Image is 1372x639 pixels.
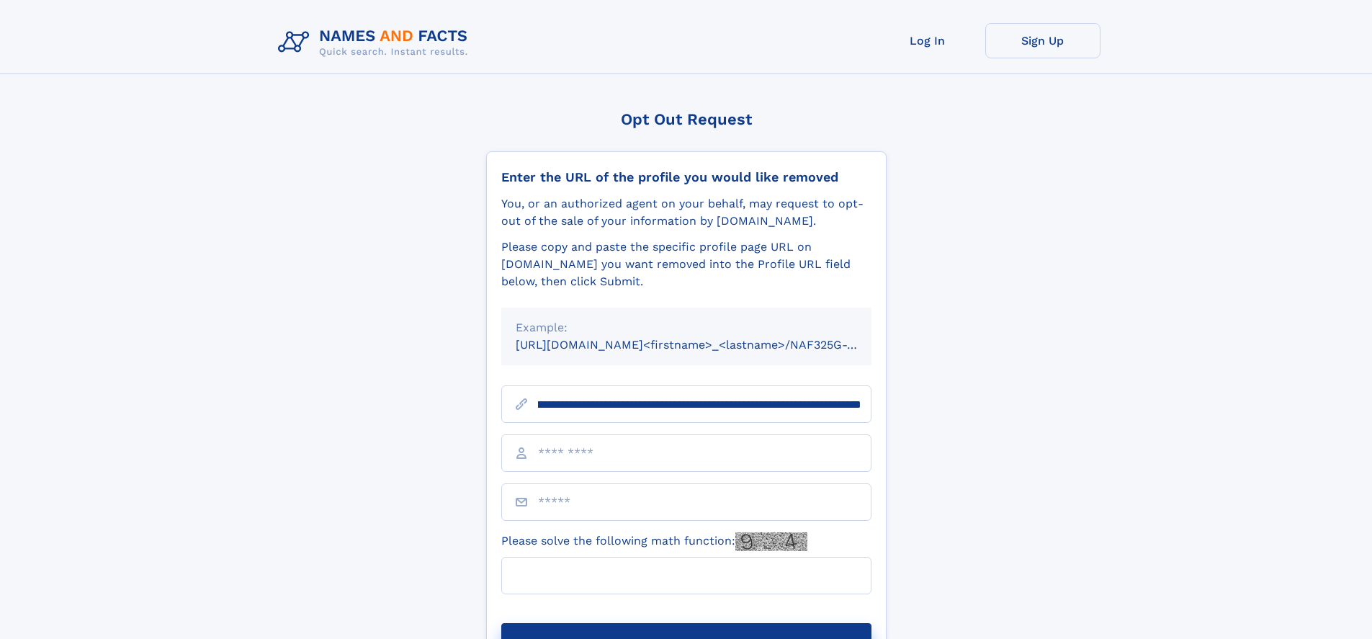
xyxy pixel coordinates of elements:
[501,532,807,551] label: Please solve the following math function:
[486,110,887,128] div: Opt Out Request
[516,338,899,352] small: [URL][DOMAIN_NAME]<firstname>_<lastname>/NAF325G-xxxxxxxx
[272,23,480,62] img: Logo Names and Facts
[985,23,1100,58] a: Sign Up
[501,238,871,290] div: Please copy and paste the specific profile page URL on [DOMAIN_NAME] you want removed into the Pr...
[516,319,857,336] div: Example:
[501,169,871,185] div: Enter the URL of the profile you would like removed
[501,195,871,230] div: You, or an authorized agent on your behalf, may request to opt-out of the sale of your informatio...
[870,23,985,58] a: Log In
